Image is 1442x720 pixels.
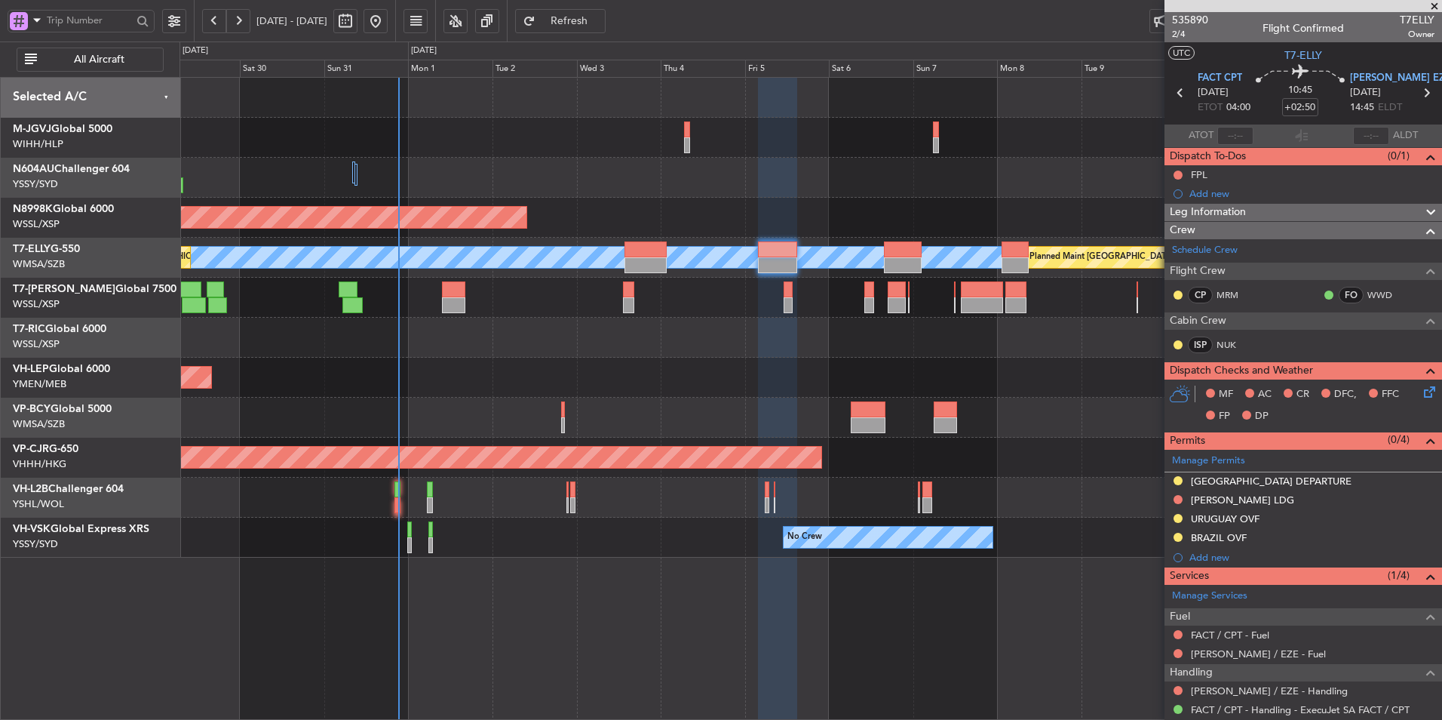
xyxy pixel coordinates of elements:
[1170,312,1226,330] span: Cabin Crew
[1388,432,1410,448] span: (0/4)
[13,204,53,214] span: N8998K
[13,244,80,254] a: T7-ELLYG-550
[1382,387,1399,402] span: FFC
[1170,362,1313,380] span: Dispatch Checks and Weather
[1188,287,1213,303] div: CP
[1400,12,1434,28] span: T7ELLY
[13,217,60,231] a: WSSL/XSP
[13,244,51,254] span: T7-ELLY
[13,444,49,454] span: VP-CJR
[1350,100,1374,115] span: 14:45
[1170,204,1246,221] span: Leg Information
[1198,100,1223,115] span: ETOT
[13,497,64,511] a: YSHL/WOL
[1170,432,1205,450] span: Permits
[13,337,60,351] a: WSSL/XSP
[13,417,65,431] a: WMSA/SZB
[1388,148,1410,164] span: (0/1)
[1367,288,1401,302] a: WWD
[13,484,124,494] a: VH-L2BChallenger 604
[17,48,164,72] button: All Aircraft
[829,60,913,78] div: Sat 6
[13,457,66,471] a: VHHH/HKG
[13,204,114,214] a: N8998KGlobal 6000
[1191,703,1410,716] a: FACT / CPT - Handling - ExecuJet SA FACT / CPT
[13,364,110,374] a: VH-LEPGlobal 6000
[515,9,606,33] button: Refresh
[787,526,822,549] div: No Crew
[13,257,65,271] a: WMSA/SZB
[13,177,58,191] a: YSSY/SYD
[1170,568,1209,585] span: Services
[1170,664,1213,682] span: Handling
[13,164,54,174] span: N604AU
[13,124,51,134] span: M-JGVJ
[13,524,149,534] a: VH-VSKGlobal Express XRS
[411,45,437,57] div: [DATE]
[13,124,112,134] a: M-JGVJGlobal 5000
[1258,387,1272,402] span: AC
[1296,387,1309,402] span: CR
[13,137,63,151] a: WIHH/HLP
[1219,387,1233,402] span: MF
[997,60,1081,78] div: Mon 8
[1191,685,1348,697] a: [PERSON_NAME] / EZE - Handling
[1191,494,1294,506] div: [PERSON_NAME] LDG
[1334,387,1357,402] span: DFC,
[1216,288,1250,302] a: MRM
[13,164,130,174] a: N604AUChallenger 604
[183,45,208,57] div: [DATE]
[13,284,115,294] span: T7-[PERSON_NAME]
[913,60,998,78] div: Sun 7
[1189,187,1434,200] div: Add new
[1029,246,1281,269] div: Planned Maint [GEOGRAPHIC_DATA] ([GEOGRAPHIC_DATA] Intl)
[40,54,158,65] span: All Aircraft
[1191,629,1269,642] a: FACT / CPT - Fuel
[13,537,58,551] a: YSSY/SYD
[1217,127,1253,145] input: --:--
[745,60,830,78] div: Fri 5
[577,60,661,78] div: Wed 3
[1172,28,1208,41] span: 2/4
[13,444,78,454] a: VP-CJRG-650
[661,60,745,78] div: Thu 4
[538,16,600,26] span: Refresh
[1339,287,1364,303] div: FO
[13,404,112,414] a: VP-BCYGlobal 5000
[240,60,324,78] div: Sat 30
[1189,128,1213,143] span: ATOT
[1170,222,1195,239] span: Crew
[13,377,66,391] a: YMEN/MEB
[1255,409,1269,424] span: DP
[13,484,48,494] span: VH-L2B
[13,324,45,334] span: T7-RIC
[13,364,49,374] span: VH-LEP
[1393,128,1418,143] span: ALDT
[1216,338,1250,352] a: NUK
[1172,243,1238,258] a: Schedule Crew
[1226,100,1250,115] span: 04:00
[492,60,577,78] div: Tue 2
[1168,46,1195,60] button: UTC
[1172,589,1247,604] a: Manage Services
[1189,551,1434,564] div: Add new
[1172,12,1208,28] span: 535890
[156,60,241,78] div: Fri 29
[47,9,132,32] input: Trip Number
[1172,454,1245,469] a: Manage Permits
[13,524,51,534] span: VH-VSK
[1388,568,1410,583] span: (1/4)
[1191,168,1207,181] div: FPL
[1191,531,1247,544] div: BRAZIL OVF
[13,297,60,311] a: WSSL/XSP
[13,284,176,294] a: T7-[PERSON_NAME]Global 7500
[324,60,409,78] div: Sun 31
[13,324,106,334] a: T7-RICGlobal 6000
[1263,20,1344,36] div: Flight Confirmed
[1081,60,1166,78] div: Tue 9
[1198,85,1229,100] span: [DATE]
[1350,85,1381,100] span: [DATE]
[1198,71,1242,86] span: FACT CPT
[1170,148,1246,165] span: Dispatch To-Dos
[1288,83,1312,98] span: 10:45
